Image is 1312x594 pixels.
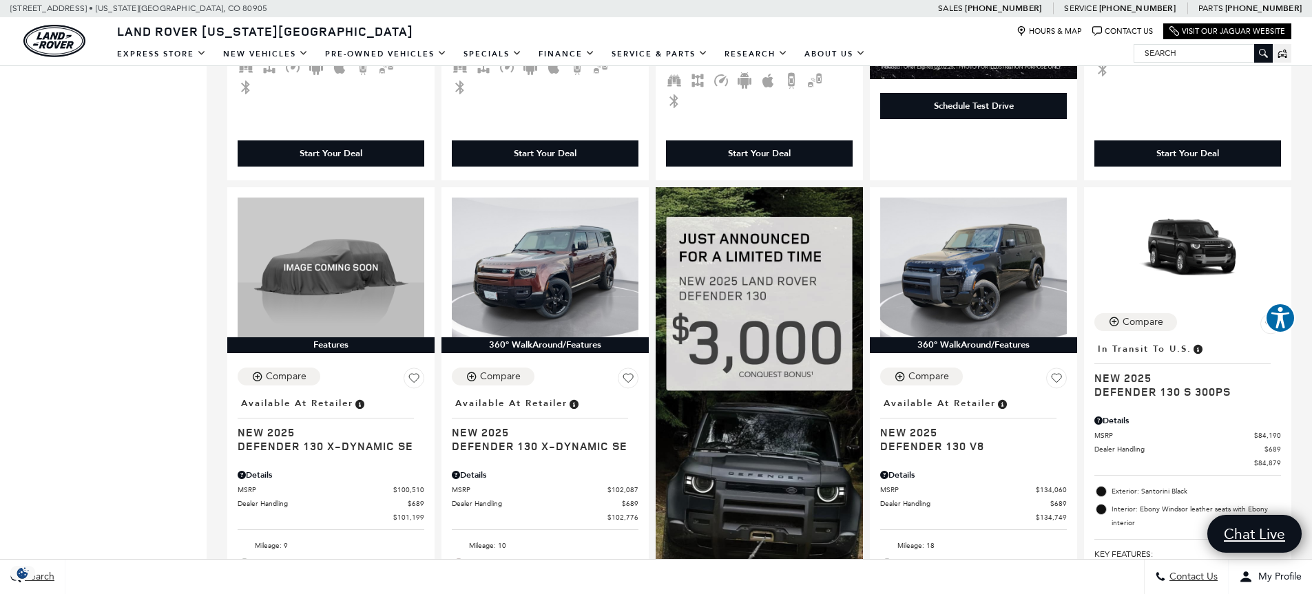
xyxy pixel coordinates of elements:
[117,23,413,39] span: Land Rover [US_STATE][GEOGRAPHIC_DATA]
[499,61,515,70] span: Adaptive Cruise Control
[1094,198,1281,302] img: 2025 LAND ROVER Defender 130 S 300PS
[393,512,424,522] span: $101,199
[23,25,85,57] img: Land Rover
[238,368,320,385] button: Compare Vehicle
[1094,414,1281,427] div: Pricing Details - Defender 130 S 300PS
[880,498,1050,509] span: Dealer Handling
[7,566,39,580] img: Opt-Out Icon
[238,140,424,167] div: Start Your Deal
[1217,524,1292,543] span: Chat Live
[716,42,796,66] a: Research
[622,498,638,509] span: $689
[1254,430,1281,441] span: $84,190
[441,337,649,352] div: 360° WalkAround/Features
[1036,485,1067,495] span: $134,060
[666,140,853,167] div: Start Your Deal
[452,81,468,91] span: Bluetooth
[308,61,324,70] span: Android Auto
[1264,444,1281,454] span: $689
[378,61,395,70] span: Blind Spot Monitor
[238,498,408,509] span: Dealer Handling
[592,61,609,70] span: Blind Spot Monitor
[666,74,683,84] span: Third Row Seats
[996,396,1008,411] span: Vehicle is in stock and ready for immediate delivery. Due to demand, availability is subject to c...
[870,337,1077,352] div: 360° WalkAround/Features
[880,439,1056,453] span: Defender 130 V8
[353,396,366,411] span: Vehicle is in stock and ready for immediate delivery. Due to demand, availability is subject to c...
[689,74,706,84] span: AWD
[1112,502,1281,530] span: Interior: Ebony Windsor leather seats with Ebony interior
[452,198,638,337] img: 2025 Land Rover Defender 130 X-Dynamic SE
[475,61,492,70] span: AWD
[238,469,424,481] div: Pricing Details - Defender 130 X-Dynamic SE
[227,337,435,352] div: Features
[880,512,1067,522] a: $134,749
[1254,458,1281,468] span: $84,879
[545,61,562,70] span: Apple Car-Play
[238,425,414,439] span: New 2025
[109,23,421,39] a: Land Rover [US_STATE][GEOGRAPHIC_DATA]
[1092,26,1153,36] a: Contact Us
[238,439,414,453] span: Defender 130 X-Dynamic SE
[607,512,638,522] span: $102,776
[1094,313,1177,331] button: Compare Vehicle
[880,469,1067,481] div: Pricing Details - Defender 130 V8
[1253,571,1302,583] span: My Profile
[331,61,348,70] span: Apple Car-Play
[1094,63,1111,73] span: Bluetooth
[1094,458,1281,468] a: $84,879
[1094,444,1264,454] span: Dealer Handling
[1166,571,1218,583] span: Contact Us
[1229,560,1312,594] button: Open user profile menu
[880,498,1067,509] a: Dealer Handling $689
[452,512,638,522] a: $102,776
[1169,26,1285,36] a: Visit Our Jaguar Website
[238,485,393,495] span: MSRP
[317,42,455,66] a: Pre-Owned Vehicles
[455,42,530,66] a: Specials
[806,74,823,84] span: Blind Spot Monitor
[1036,512,1067,522] span: $134,749
[255,557,424,571] span: Exterior: Pangea Green
[1094,140,1281,167] div: Start Your Deal
[1094,547,1281,562] span: Key Features :
[215,42,317,66] a: New Vehicles
[1046,368,1067,394] button: Save Vehicle
[238,198,424,337] img: 2025 Land Rover Defender 130 X-Dynamic SE
[1156,147,1219,160] div: Start Your Deal
[796,42,874,66] a: About Us
[452,140,638,167] div: Start Your Deal
[666,95,683,105] span: Bluetooth
[1112,485,1281,498] span: Exterior: Santorini Black
[7,566,39,580] section: Click to Open Cookie Consent Modal
[1134,45,1272,61] input: Search
[452,394,638,453] a: Available at RetailerNew 2025Defender 130 X-Dynamic SE
[728,147,791,160] div: Start Your Deal
[1094,339,1281,399] a: In Transit to U.S.New 2025Defender 130 S 300PS
[736,74,753,84] span: Android Auto
[530,42,603,66] a: Finance
[10,3,267,13] a: [STREET_ADDRESS] • [US_STATE][GEOGRAPHIC_DATA], CO 80905
[603,42,716,66] a: Service & Parts
[238,81,254,91] span: Bluetooth
[238,394,424,453] a: Available at RetailerNew 2025Defender 130 X-Dynamic SE
[452,485,607,495] span: MSRP
[480,370,521,383] div: Compare
[618,368,638,394] button: Save Vehicle
[1191,341,1204,357] span: Vehicle has shipped from factory of origin. Estimated time of delivery to Retailer is on average ...
[452,485,638,495] a: MSRP $102,087
[455,396,568,411] span: Available at Retailer
[238,537,424,555] li: Mileage: 9
[1050,498,1067,509] span: $689
[109,42,215,66] a: EXPRESS STORE
[1099,3,1176,14] a: [PHONE_NUMBER]
[880,537,1067,555] li: Mileage: 18
[1265,303,1295,336] aside: Accessibility Help Desk
[1094,430,1254,441] span: MSRP
[760,74,776,84] span: Apple Car-Play
[1198,3,1223,13] span: Parts
[404,368,424,394] button: Save Vehicle
[238,498,424,509] a: Dealer Handling $689
[965,3,1041,14] a: [PHONE_NUMBER]
[452,61,468,70] span: Third Row Seats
